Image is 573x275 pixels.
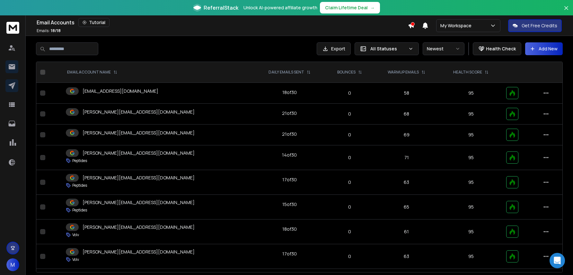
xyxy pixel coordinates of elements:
button: Get Free Credits [508,19,562,32]
div: 21 of 30 [282,110,297,116]
p: Volv [72,232,79,237]
p: Unlock AI-powered affiliate growth [243,4,317,11]
p: [PERSON_NAME][EMAIL_ADDRESS][DOMAIN_NAME] [83,109,195,115]
td: 95 [439,195,502,219]
button: Claim Lifetime Deal→ [320,2,380,13]
p: Peptides [72,158,87,163]
button: Health Check [473,42,521,55]
td: 61 [374,219,439,244]
span: → [370,4,375,11]
button: Close banner [562,4,570,19]
button: M [6,258,19,271]
p: 0 [329,179,370,185]
div: EMAIL ACCOUNT NAME [67,70,117,75]
div: 18 of 30 [282,89,297,96]
div: 18 of 30 [282,226,297,232]
td: 71 [374,145,439,170]
p: [PERSON_NAME][EMAIL_ADDRESS][DOMAIN_NAME] [83,130,195,136]
td: 95 [439,145,502,170]
span: ReferralStack [204,4,238,12]
p: My Workspace [440,22,474,29]
p: Peptides [72,183,87,188]
p: DAILY EMAILS SENT [269,70,304,75]
div: 14 of 30 [282,152,297,158]
p: 0 [329,90,370,96]
td: 95 [439,219,502,244]
td: 95 [439,83,502,104]
p: [PERSON_NAME][EMAIL_ADDRESS][DOMAIN_NAME] [83,150,195,156]
p: WARMUP EMAILS [388,70,419,75]
td: 63 [374,244,439,269]
p: 0 [329,154,370,161]
p: [EMAIL_ADDRESS][DOMAIN_NAME] [83,88,158,94]
p: Emails : [37,28,61,33]
div: 21 of 30 [282,131,297,137]
td: 95 [439,104,502,125]
td: 68 [374,104,439,125]
td: 95 [439,170,502,195]
p: Volv [72,257,79,262]
p: Peptides [72,208,87,213]
p: [PERSON_NAME][EMAIL_ADDRESS][DOMAIN_NAME] [83,199,195,206]
button: Export [317,42,351,55]
p: BOUNCES [337,70,356,75]
td: 63 [374,170,439,195]
div: 17 of 30 [282,251,297,257]
div: Open Intercom Messenger [550,253,565,268]
div: Email Accounts [37,18,408,27]
p: 0 [329,253,370,260]
span: 18 / 18 [51,28,61,33]
td: 95 [439,244,502,269]
button: Tutorial [78,18,110,27]
p: [PERSON_NAME][EMAIL_ADDRESS][DOMAIN_NAME] [83,249,195,255]
p: All Statuses [370,46,406,52]
button: Add New [525,42,563,55]
p: HEALTH SCORE [453,70,482,75]
p: 0 [329,228,370,235]
div: 17 of 30 [282,176,297,183]
td: 69 [374,125,439,145]
td: 95 [439,125,502,145]
p: [PERSON_NAME][EMAIL_ADDRESS][DOMAIN_NAME] [83,175,195,181]
p: Get Free Credits [522,22,557,29]
p: 0 [329,132,370,138]
td: 58 [374,83,439,104]
button: Newest [423,42,464,55]
div: 15 of 30 [282,201,297,208]
p: [PERSON_NAME][EMAIL_ADDRESS][DOMAIN_NAME] [83,224,195,230]
p: 0 [329,204,370,210]
p: Health Check [486,46,516,52]
td: 65 [374,195,439,219]
p: 0 [329,111,370,117]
